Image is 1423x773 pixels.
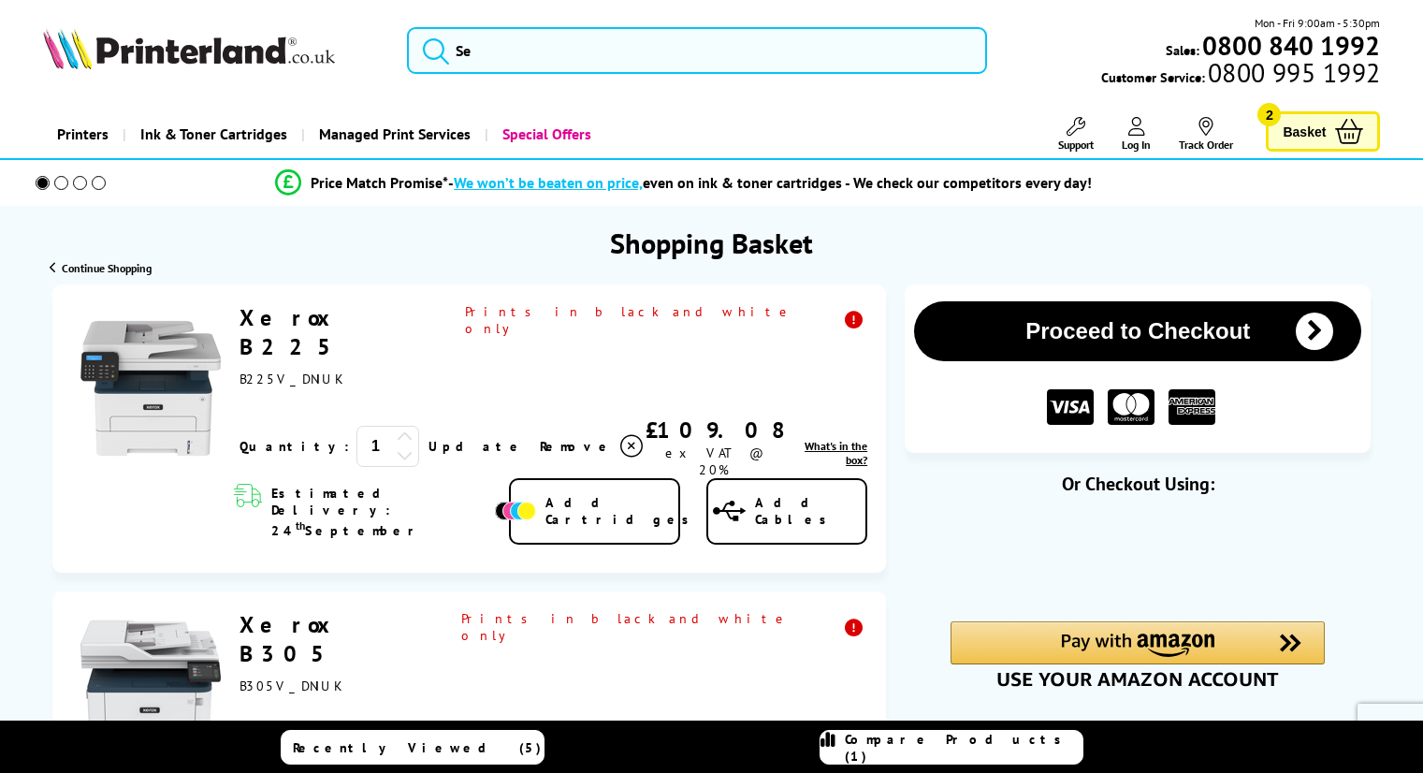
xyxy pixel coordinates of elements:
span: Continue Shopping [62,261,152,275]
span: Estimated Delivery: 24 September [271,485,490,539]
h1: Shopping Basket [610,225,813,261]
sup: th [296,518,305,532]
a: Log In [1122,117,1151,152]
a: Recently Viewed (5) [281,730,545,765]
span: Remove [540,438,614,455]
img: Xerox B305 [80,618,221,758]
div: - even on ink & toner cartridges - We check our competitors every day! [448,173,1092,192]
span: Log In [1122,138,1151,152]
a: Printerland Logo [43,28,384,73]
span: Prints in black and white only [461,610,867,644]
a: Update [428,438,525,455]
img: Add Cartridges [495,502,536,520]
a: Ink & Toner Cartridges [123,110,301,158]
span: Recently Viewed (5) [293,739,542,756]
div: £109.08 [646,416,783,445]
a: Xerox B305 [240,610,341,668]
img: MASTER CARD [1108,389,1154,426]
div: Or Checkout Using: [905,472,1371,496]
a: Continue Shopping [50,261,152,275]
a: Special Offers [485,110,605,158]
span: Customer Service: [1101,64,1380,86]
span: Add Cartridges [545,494,699,528]
span: 0800 995 1992 [1205,64,1380,81]
a: Delete item from your basket [540,432,646,460]
img: Printerland Logo [43,28,335,69]
span: Support [1058,138,1094,152]
a: lnk_inthebox [783,439,867,467]
span: Quantity: [240,438,349,455]
span: 2 [1257,103,1281,126]
span: Sales: [1166,41,1199,59]
a: Compare Products (1) [820,730,1083,765]
a: Managed Print Services [301,110,485,158]
b: 0800 840 1992 [1202,28,1380,63]
span: B305V_DNIUK [240,678,341,694]
span: Add Cables [755,494,866,528]
img: American Express [1169,389,1215,426]
img: VISA [1047,389,1094,426]
span: Mon - Fri 9:00am - 5:30pm [1255,14,1380,32]
a: Support [1058,117,1094,152]
button: Proceed to Checkout [914,301,1361,361]
span: What's in the box? [805,439,867,467]
a: 0800 840 1992 [1199,36,1380,54]
a: Basket 2 [1266,111,1380,152]
input: Se [407,27,987,74]
div: Amazon Pay - Use your Amazon account [951,621,1325,687]
iframe: PayPal [951,526,1325,568]
img: Xerox B225 [80,318,221,459]
span: Basket [1283,119,1326,144]
span: Ink & Toner Cartridges [140,110,287,158]
a: Xerox B225 [240,303,346,361]
a: Track Order [1179,117,1233,152]
span: B225V_DNIUK [240,371,341,387]
a: Printers [43,110,123,158]
span: Compare Products (1) [845,731,1082,765]
div: Frequently Asked Questions [905,717,1371,736]
span: ex VAT @ 20% [665,445,763,478]
span: We won’t be beaten on price, [454,173,643,192]
span: Prints in black and white only [465,303,867,337]
li: modal_Promise [9,167,1358,199]
span: Price Match Promise* [311,173,448,192]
